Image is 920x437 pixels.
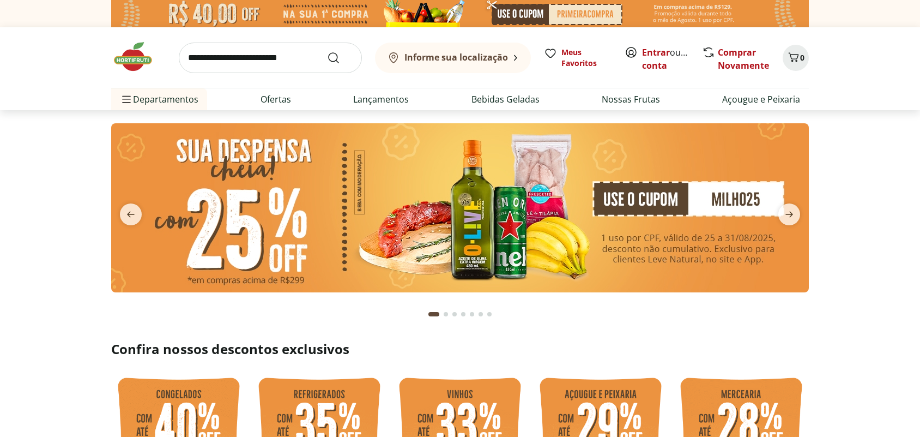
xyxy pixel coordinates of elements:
[404,51,508,63] b: Informe sua localização
[450,301,459,327] button: Go to page 3 from fs-carousel
[111,40,166,73] img: Hortifruti
[800,52,804,63] span: 0
[718,46,769,71] a: Comprar Novamente
[111,203,150,225] button: previous
[261,93,291,106] a: Ofertas
[327,51,353,64] button: Submit Search
[602,93,660,106] a: Nossas Frutas
[120,86,198,112] span: Departamentos
[476,301,485,327] button: Go to page 6 from fs-carousel
[459,301,468,327] button: Go to page 4 from fs-carousel
[353,93,409,106] a: Lançamentos
[561,47,612,69] span: Meus Favoritos
[111,340,809,358] h2: Confira nossos descontos exclusivos
[642,46,702,71] a: Criar conta
[426,301,441,327] button: Current page from fs-carousel
[544,47,612,69] a: Meus Favoritos
[485,301,494,327] button: Go to page 7 from fs-carousel
[111,123,809,292] img: cupom
[441,301,450,327] button: Go to page 2 from fs-carousel
[722,93,800,106] a: Açougue e Peixaria
[468,301,476,327] button: Go to page 5 from fs-carousel
[642,46,670,58] a: Entrar
[783,45,809,71] button: Carrinho
[179,43,362,73] input: search
[375,43,531,73] button: Informe sua localização
[120,86,133,112] button: Menu
[770,203,809,225] button: next
[471,93,540,106] a: Bebidas Geladas
[642,46,691,72] span: ou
